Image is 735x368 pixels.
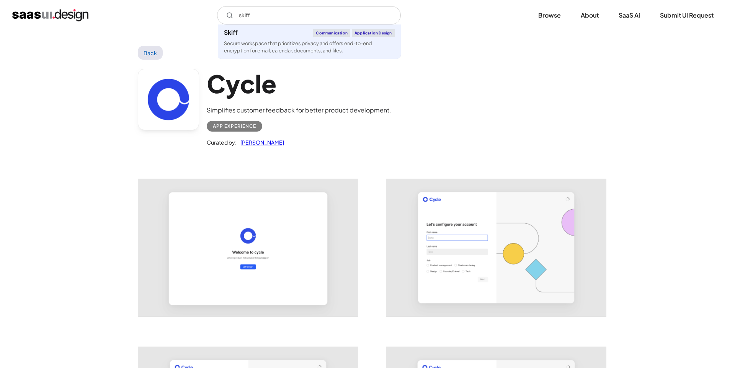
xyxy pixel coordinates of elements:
[224,40,395,54] div: Secure workspace that prioritizes privacy and offers end-to-end encryption for email, calendar, d...
[207,106,391,115] div: Simplifies customer feedback for better product development.
[207,69,391,98] h1: Cycle
[138,179,358,316] a: open lightbox
[207,138,237,147] div: Curated by:
[217,6,401,24] form: Email Form
[213,122,256,131] div: App Experience
[237,138,284,147] a: [PERSON_NAME]
[352,29,395,37] div: Application Design
[386,179,606,316] a: open lightbox
[386,179,606,316] img: 641986feeb070a7dfc292507_Cycle%20Account%20Configuration%20Screen.png
[218,24,401,59] a: SkiffCommunicationApplication DesignSecure workspace that prioritizes privacy and offers end-to-e...
[12,9,88,21] a: home
[572,7,608,24] a: About
[224,29,238,36] div: Skiff
[138,179,358,316] img: 641986e1504ff51eaad84d49_Cycle%20Welcome%20Screen.png
[217,6,401,24] input: Search UI designs you're looking for...
[609,7,649,24] a: SaaS Ai
[529,7,570,24] a: Browse
[651,7,723,24] a: Submit UI Request
[313,29,350,37] div: Communication
[138,46,163,60] a: Back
